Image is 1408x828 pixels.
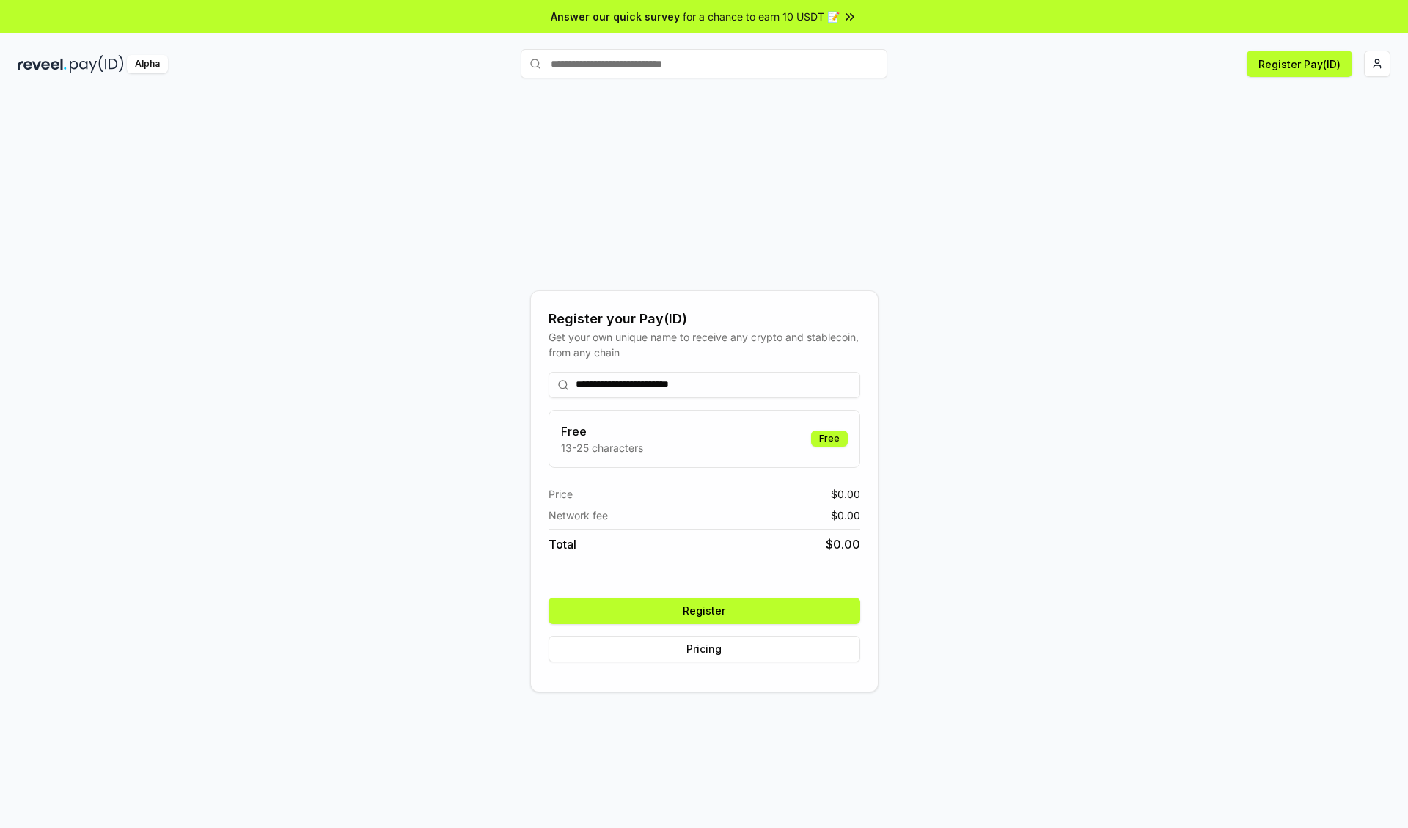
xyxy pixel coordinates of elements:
[549,598,860,624] button: Register
[551,9,680,24] span: Answer our quick survey
[549,636,860,662] button: Pricing
[549,508,608,523] span: Network fee
[1247,51,1352,77] button: Register Pay(ID)
[549,486,573,502] span: Price
[561,440,643,455] p: 13-25 characters
[127,55,168,73] div: Alpha
[549,535,576,553] span: Total
[549,329,860,360] div: Get your own unique name to receive any crypto and stablecoin, from any chain
[826,535,860,553] span: $ 0.00
[683,9,840,24] span: for a chance to earn 10 USDT 📝
[831,486,860,502] span: $ 0.00
[70,55,124,73] img: pay_id
[549,309,860,329] div: Register your Pay(ID)
[811,431,848,447] div: Free
[561,422,643,440] h3: Free
[831,508,860,523] span: $ 0.00
[18,55,67,73] img: reveel_dark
